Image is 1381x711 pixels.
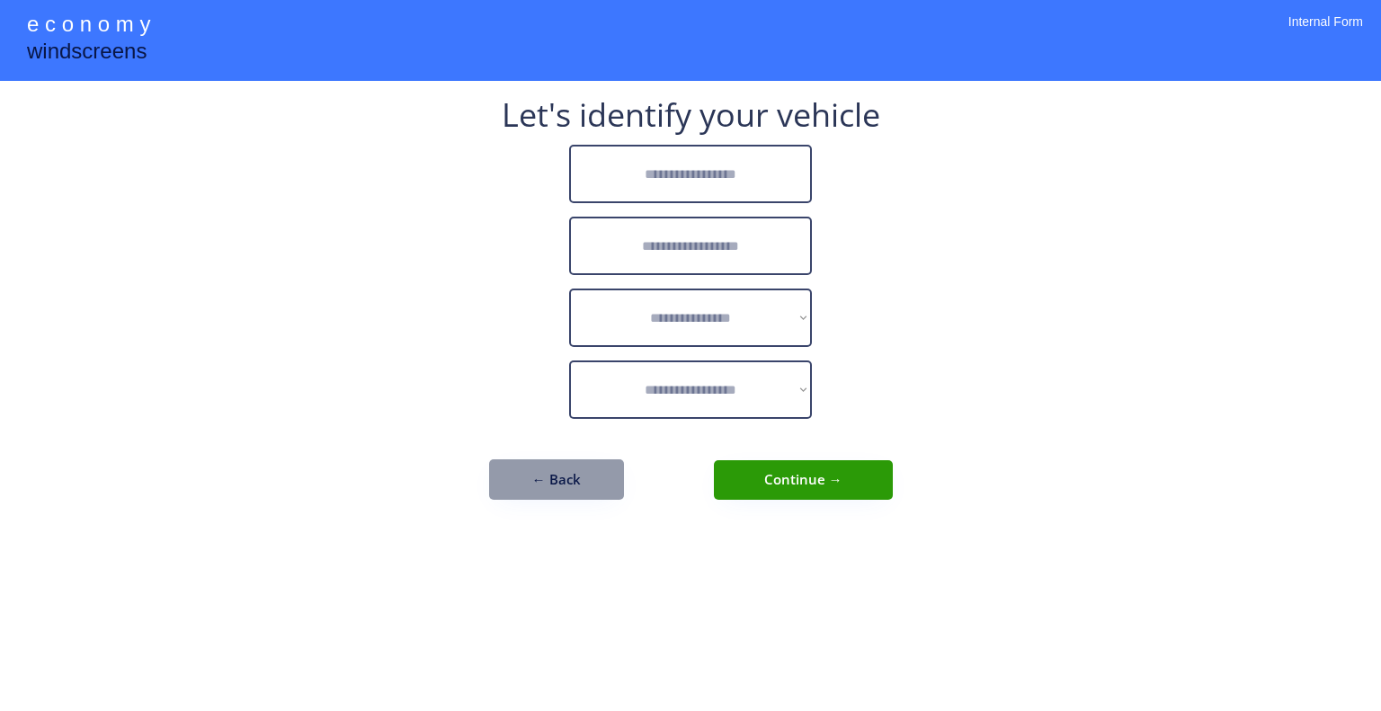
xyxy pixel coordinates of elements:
button: ← Back [489,459,624,500]
div: Internal Form [1288,13,1363,54]
button: Continue → [714,460,893,500]
div: e c o n o m y [27,9,150,43]
div: windscreens [27,36,147,71]
div: Let's identify your vehicle [502,99,880,131]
